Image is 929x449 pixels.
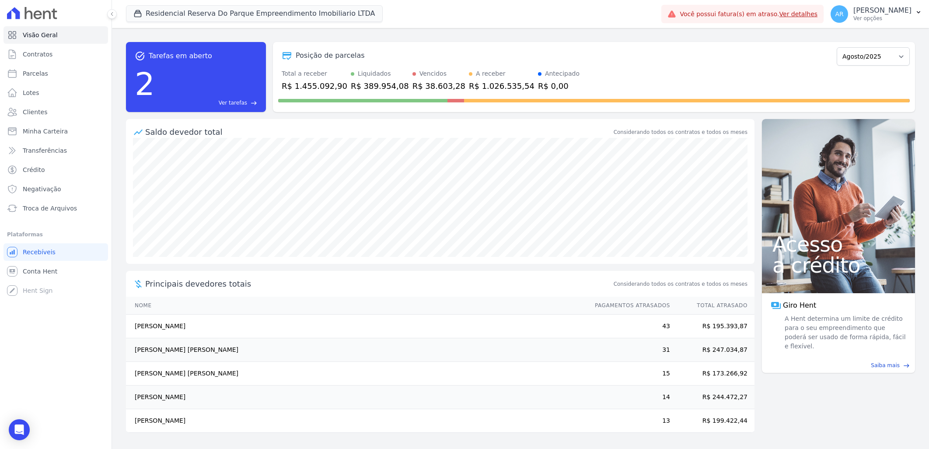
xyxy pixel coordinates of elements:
td: [PERSON_NAME] [PERSON_NAME] [126,362,587,386]
a: Parcelas [3,65,108,82]
a: Negativação [3,180,108,198]
a: Visão Geral [3,26,108,44]
span: Troca de Arquivos [23,204,77,213]
td: [PERSON_NAME] [126,386,587,409]
span: Acesso [772,234,905,255]
a: Ver detalhes [779,11,818,18]
span: Visão Geral [23,31,58,39]
span: AR [835,11,843,17]
span: A Hent determina um limite de crédito para o seu empreendimento que poderá ser usado de forma ráp... [783,314,906,351]
span: Parcelas [23,69,48,78]
div: R$ 0,00 [538,80,580,92]
span: Crédito [23,165,45,174]
a: Transferências [3,142,108,159]
span: Recebíveis [23,248,56,256]
a: Clientes [3,103,108,121]
td: 13 [587,409,671,433]
button: AR [PERSON_NAME] Ver opções [824,2,929,26]
span: east [251,100,257,106]
th: Total Atrasado [671,297,754,315]
td: R$ 199.422,44 [671,409,754,433]
td: 31 [587,338,671,362]
td: [PERSON_NAME] [126,409,587,433]
a: Crédito [3,161,108,179]
span: task_alt [135,51,145,61]
span: Ver tarefas [219,99,247,107]
div: Antecipado [545,69,580,78]
div: R$ 1.455.092,90 [282,80,347,92]
a: Contratos [3,46,108,63]
div: Liquidados [358,69,391,78]
td: [PERSON_NAME] [126,315,587,338]
button: Residencial Reserva Do Parque Empreendimento Imobiliario LTDA [126,5,383,22]
td: R$ 247.034,87 [671,338,754,362]
span: Tarefas em aberto [149,51,212,61]
div: Posição de parcelas [296,50,365,61]
td: R$ 244.472,27 [671,386,754,409]
div: Vencidos [419,69,447,78]
td: 15 [587,362,671,386]
span: Minha Carteira [23,127,68,136]
span: Negativação [23,185,61,193]
p: Ver opções [853,15,912,22]
th: Pagamentos Atrasados [587,297,671,315]
div: Considerando todos os contratos e todos os meses [614,128,747,136]
a: Ver tarefas east [158,99,257,107]
a: Lotes [3,84,108,102]
p: [PERSON_NAME] [853,6,912,15]
div: Total a receber [282,69,347,78]
span: Você possui fatura(s) em atraso. [680,10,817,19]
div: A receber [476,69,506,78]
div: R$ 38.603,28 [412,80,465,92]
th: Nome [126,297,587,315]
span: Considerando todos os contratos e todos os meses [614,280,747,288]
span: Lotes [23,88,39,97]
span: Clientes [23,108,47,116]
span: a crédito [772,255,905,276]
span: Transferências [23,146,67,155]
span: Contratos [23,50,52,59]
td: 43 [587,315,671,338]
td: R$ 173.266,92 [671,362,754,386]
div: Saldo devedor total [145,126,612,138]
div: Plataformas [7,229,105,240]
span: Saiba mais [871,361,900,369]
div: R$ 1.026.535,54 [469,80,534,92]
a: Saiba mais east [767,361,910,369]
div: R$ 389.954,08 [351,80,409,92]
td: [PERSON_NAME] [PERSON_NAME] [126,338,587,362]
a: Minha Carteira [3,123,108,140]
a: Conta Hent [3,263,108,280]
span: Principais devedores totais [145,278,612,290]
a: Recebíveis [3,243,108,261]
span: Conta Hent [23,267,57,276]
td: R$ 195.393,87 [671,315,754,338]
span: Giro Hent [783,300,816,311]
td: 14 [587,386,671,409]
span: east [903,362,910,369]
div: Open Intercom Messenger [9,419,30,440]
a: Troca de Arquivos [3,200,108,217]
div: 2 [135,61,155,107]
